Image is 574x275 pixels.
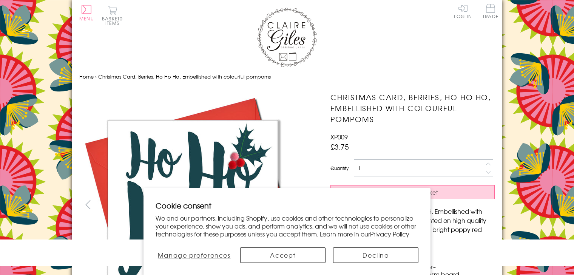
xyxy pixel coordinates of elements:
[483,4,498,19] span: Trade
[333,247,418,263] button: Decline
[79,5,94,21] button: Menu
[483,4,498,20] a: Trade
[79,73,94,80] a: Home
[158,250,231,260] span: Manage preferences
[330,92,495,124] h1: Christmas Card, Berries, Ho Ho Ho, Embellished with colourful pompoms
[105,15,123,26] span: 0 items
[370,229,409,238] a: Privacy Policy
[79,196,96,213] button: prev
[454,4,472,19] a: Log In
[240,247,326,263] button: Accept
[79,69,495,85] nav: breadcrumbs
[330,132,348,141] span: XP009
[330,185,495,199] button: Add to Basket
[79,15,94,22] span: Menu
[95,73,97,80] span: ›
[98,73,271,80] span: Christmas Card, Berries, Ho Ho Ho, Embellished with colourful pompoms
[257,8,317,67] img: Claire Giles Greetings Cards
[156,214,418,238] p: We and our partners, including Shopify, use cookies and other technologies to personalize your ex...
[156,247,233,263] button: Manage preferences
[156,200,418,211] h2: Cookie consent
[330,141,349,152] span: £3.75
[330,165,349,171] label: Quantity
[102,6,123,25] button: Basket0 items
